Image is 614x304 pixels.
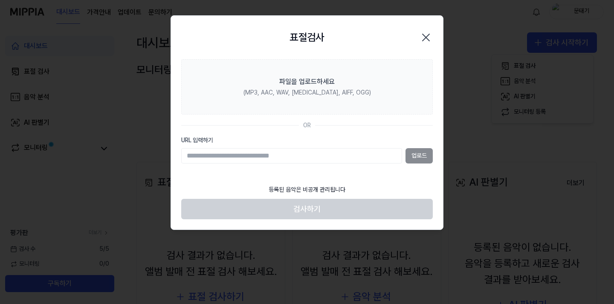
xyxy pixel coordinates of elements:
h2: 표절검사 [290,29,324,46]
div: OR [303,121,311,130]
label: URL 입력하기 [181,136,433,145]
div: (MP3, AAC, WAV, [MEDICAL_DATA], AIFF, OGG) [243,89,371,97]
div: 파일을 업로드하세요 [279,77,335,87]
div: 등록된 음악은 비공개 관리됩니다 [264,181,350,199]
